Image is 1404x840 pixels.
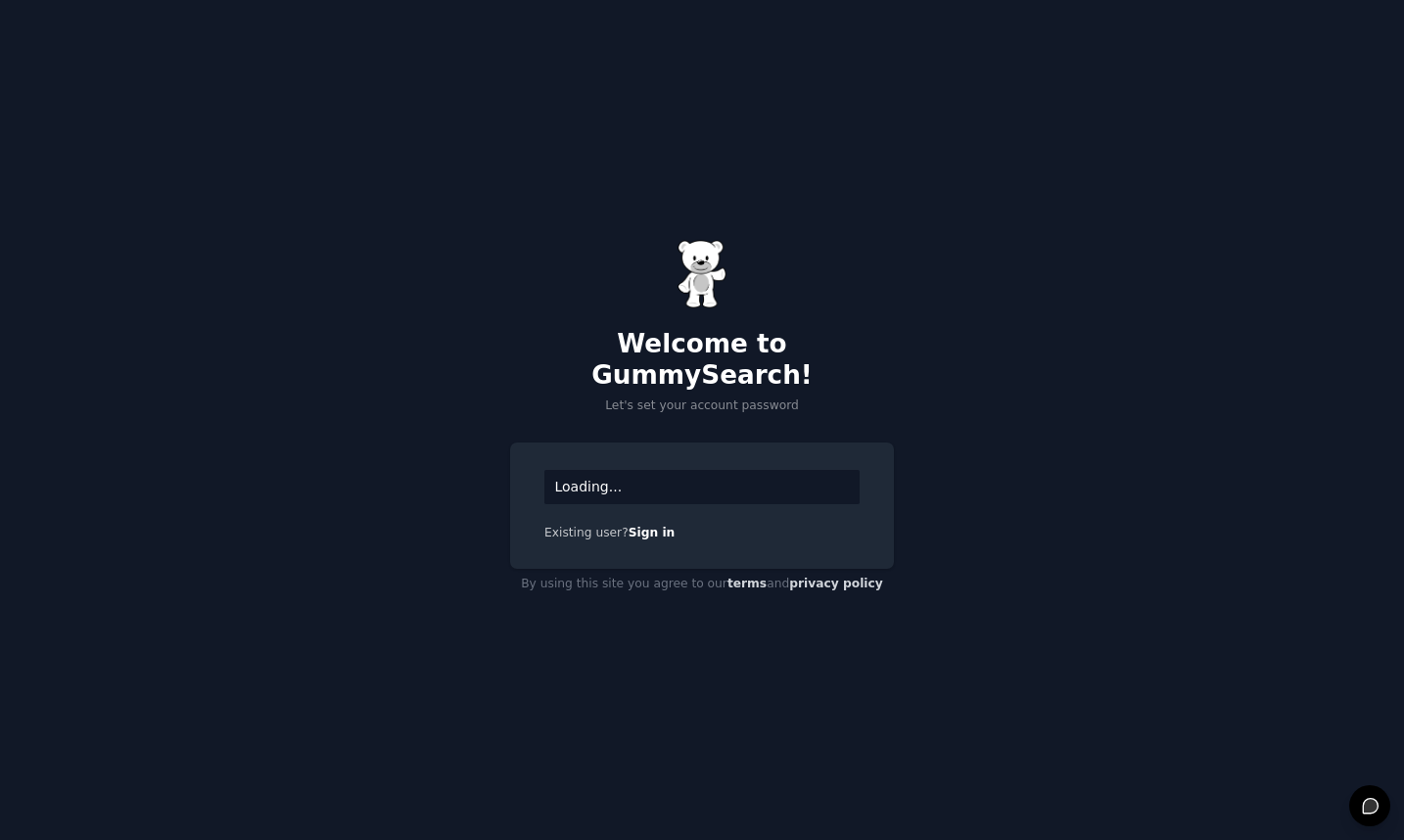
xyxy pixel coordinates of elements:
div: Loading... [544,470,860,504]
a: Sign in [629,526,676,539]
a: terms [727,577,767,590]
a: privacy policy [789,577,883,590]
img: Gummy Bear [678,240,726,308]
h2: Welcome to GummySearch! [510,329,894,391]
p: Let's set your account password [510,397,894,415]
span: Existing user? [544,526,629,539]
div: By using this site you agree to our and [510,569,894,600]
